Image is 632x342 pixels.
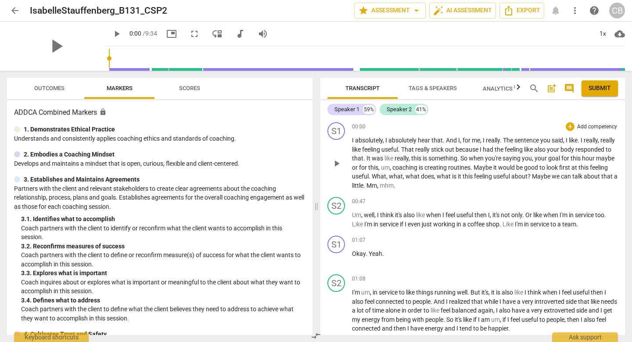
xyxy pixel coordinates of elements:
span: I [405,221,408,228]
span: you [540,137,552,144]
span: Filler word [514,289,524,296]
span: Filler word [416,211,426,218]
span: Okay [352,250,366,257]
span: I [499,298,503,305]
p: Partners with the client and relevant stakeholders to create clear agreements about the coaching ... [14,184,305,211]
button: AI Assessment [429,3,496,18]
div: 3. 3. Explores what is important [21,269,305,278]
span: does [421,173,434,180]
span: was [372,155,384,162]
span: like [406,289,416,296]
span: is [419,164,424,171]
span: feeling [590,164,608,171]
span: . [363,182,366,189]
span: be [516,164,524,171]
span: little [352,182,363,189]
button: Play [330,156,344,171]
span: things [416,289,434,296]
span: is [423,155,428,162]
span: , [488,289,491,296]
p: 2. Embodies a Coaching Mindset [24,150,115,159]
span: The [503,137,514,144]
span: play_arrow [331,158,342,169]
span: then [591,289,604,296]
span: to [399,289,406,296]
span: I [524,289,528,296]
span: think [380,211,395,218]
span: if [400,221,405,228]
span: that [431,137,443,144]
p: 3. Establishes and Maintains Agreements [24,175,140,184]
span: while [484,298,499,305]
span: we [552,173,561,180]
span: feeling [362,146,381,153]
span: arrow_drop_down [411,5,422,16]
span: also [352,298,365,305]
div: Change speaker [327,197,345,215]
button: Volume [255,26,271,42]
span: can [561,173,572,180]
span: it [458,173,463,180]
span: very [522,298,535,305]
span: coaching [392,164,419,171]
span: then [474,211,488,218]
span: this [411,155,423,162]
span: service [575,211,595,218]
span: this [463,173,474,180]
span: I [458,137,460,144]
span: about [584,173,601,180]
button: Assessment [354,3,426,18]
span: it's [481,289,488,296]
div: Change speaker [327,274,345,292]
span: Yeah [369,250,382,257]
button: Export [499,3,544,18]
span: not [501,211,511,218]
span: , [383,137,385,144]
span: compare_arrows [311,331,321,341]
span: a [463,221,467,228]
span: said [552,137,563,144]
h3: ADDCA Combined Markers [14,107,305,118]
span: when [542,289,559,296]
span: I'm [515,221,524,228]
span: feeling [505,146,524,153]
span: Assessment [358,5,422,16]
span: arrow_back [10,5,20,16]
span: for [463,137,472,144]
span: something [428,155,457,162]
span: that [601,173,614,180]
span: sentence [514,137,540,144]
span: Tags & Speakers [409,85,457,91]
span: play_arrow [111,29,122,39]
span: for [359,164,368,171]
span: to [539,164,546,171]
span: people [413,298,431,305]
span: when [543,211,560,218]
span: working [433,221,456,228]
span: Maybe [474,164,493,171]
span: ? [528,173,532,180]
p: Coach inquires about or explores what is important or meaningful to the client about what they wa... [21,278,305,296]
span: 00:00 [352,123,366,131]
span: I'm [364,221,373,228]
span: Filler word [380,182,394,189]
div: Ask support [552,332,618,342]
span: Filler word [352,221,364,228]
span: . [382,250,384,257]
span: I [442,211,445,218]
span: And [434,298,446,305]
span: it [493,164,498,171]
span: play_arrow [45,35,68,58]
span: service [530,221,550,228]
span: I'm [352,289,361,296]
span: hour [582,155,596,162]
span: . [576,221,578,228]
span: look [546,164,559,171]
span: also [534,146,547,153]
span: useful [493,173,511,180]
span: would [498,164,516,171]
span: . [604,211,606,218]
span: even [408,221,422,228]
span: That [401,146,415,153]
span: Scores [179,85,200,91]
